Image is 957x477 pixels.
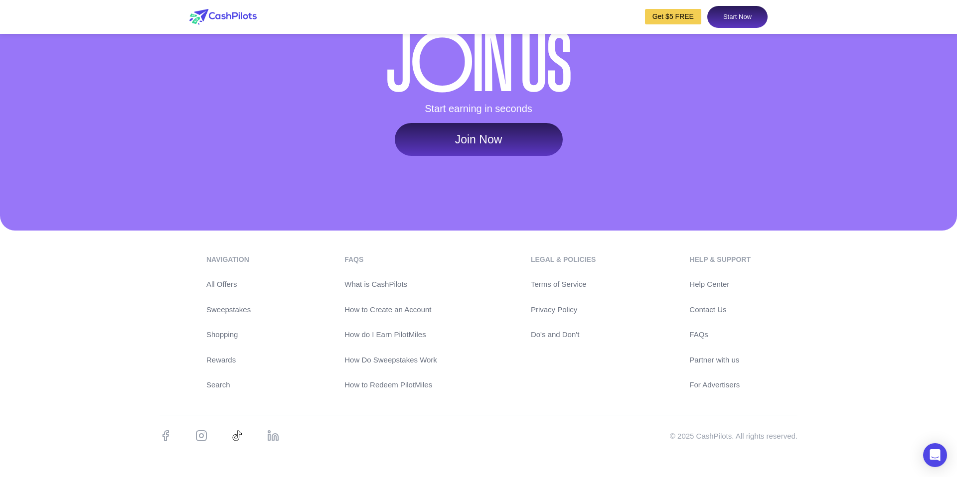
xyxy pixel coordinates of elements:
a: Join Now [395,123,563,156]
a: FAQs [689,329,751,341]
a: For Advertisers [689,379,751,391]
a: Contact Us [689,304,751,316]
img: TikTok [231,430,243,442]
a: Get $5 FREE [645,9,701,24]
div: Help & Support [689,254,751,265]
a: How Do Sweepstakes Work [344,355,437,366]
div: © 2025 CashPilots. All rights reserved. [670,431,797,442]
a: Sweepstakes [206,304,251,316]
a: Help Center [689,279,751,290]
a: What is CashPilots [344,279,437,290]
a: All Offers [206,279,251,290]
a: Partner with us [689,355,751,366]
div: Open Intercom Messenger [923,443,947,467]
a: Privacy Policy [531,304,596,316]
a: Do's and Don't [531,329,596,341]
div: navigation [206,254,251,265]
a: Shopping [206,329,251,341]
a: How to Create an Account [344,304,437,316]
div: FAQs [344,254,437,265]
img: logo [189,9,257,25]
a: Rewards [206,355,251,366]
a: Terms of Service [531,279,596,290]
a: Start Now [707,6,768,28]
a: How do I Earn PilotMiles [344,329,437,341]
div: Legal & Policies [531,254,596,265]
a: How to Redeem PilotMiles [344,379,437,391]
a: Search [206,379,251,391]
